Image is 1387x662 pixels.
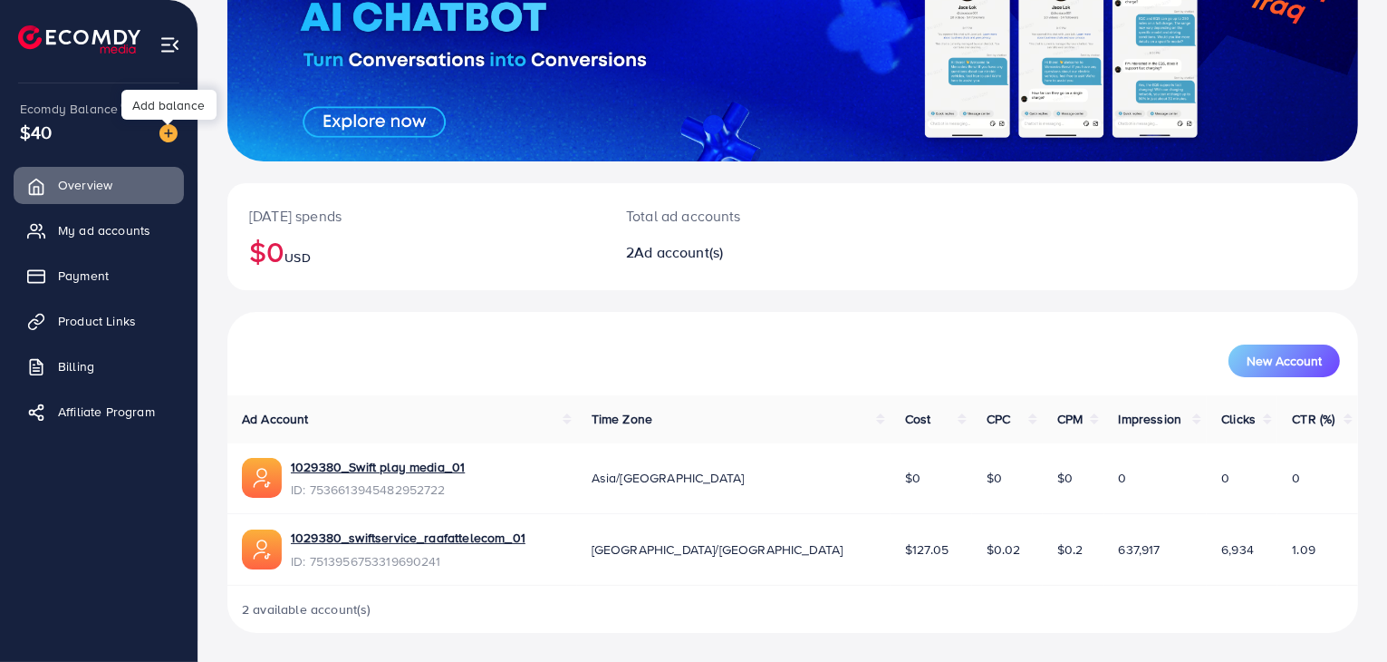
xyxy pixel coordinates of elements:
[159,34,180,55] img: menu
[58,176,112,194] span: Overview
[242,458,282,498] img: ic-ads-acc.e4c84228.svg
[159,124,178,142] img: image
[58,221,150,239] span: My ad accounts
[1310,580,1373,648] iframe: Chat
[592,469,745,487] span: Asia/[GEOGRAPHIC_DATA]
[626,205,865,227] p: Total ad accounts
[1119,410,1182,428] span: Impression
[242,600,371,618] span: 2 available account(s)
[18,25,140,54] img: logo
[987,469,1002,487] span: $0
[291,458,465,476] a: 1029380_Swift play media_01
[1221,469,1229,487] span: 0
[1292,410,1334,428] span: CTR (%)
[905,410,931,428] span: Cost
[58,357,94,375] span: Billing
[1228,345,1340,377] button: New Account
[1119,469,1127,487] span: 0
[1247,355,1322,367] span: New Account
[905,469,920,487] span: $0
[592,540,843,559] span: [GEOGRAPHIC_DATA]/[GEOGRAPHIC_DATA]
[58,267,109,285] span: Payment
[987,410,1010,428] span: CPC
[249,205,583,227] p: [DATE] spends
[626,244,865,261] h2: 2
[20,119,52,145] span: $40
[291,552,525,570] span: ID: 7513956753319690241
[634,242,723,262] span: Ad account(s)
[121,90,217,120] div: Add balance
[1221,410,1256,428] span: Clicks
[291,529,525,547] a: 1029380_swiftservice_raafattelecom_01
[58,403,155,421] span: Affiliate Program
[905,540,949,559] span: $127.05
[592,410,652,428] span: Time Zone
[14,303,184,339] a: Product Links
[242,530,282,570] img: ic-ads-acc.e4c84228.svg
[1057,540,1084,559] span: $0.2
[14,348,184,385] a: Billing
[1119,540,1161,559] span: 637,917
[58,312,136,330] span: Product Links
[284,248,310,267] span: USD
[20,100,118,118] span: Ecomdy Balance
[1292,469,1300,487] span: 0
[14,212,184,248] a: My ad accounts
[249,234,583,268] h2: $0
[14,167,184,203] a: Overview
[14,258,184,294] a: Payment
[1057,469,1073,487] span: $0
[987,540,1021,559] span: $0.02
[1221,540,1254,559] span: 6,934
[1292,540,1315,559] span: 1.09
[242,410,309,428] span: Ad Account
[291,481,465,499] span: ID: 7536613945482952722
[1057,410,1083,428] span: CPM
[14,394,184,430] a: Affiliate Program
